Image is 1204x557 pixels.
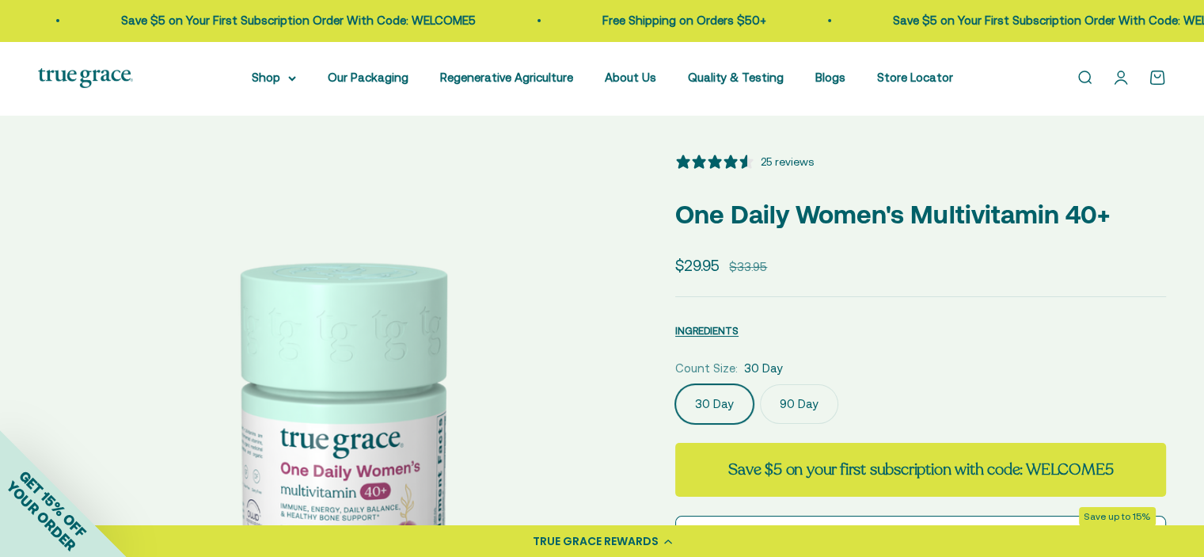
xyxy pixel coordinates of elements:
[688,71,784,84] a: Quality & Testing
[252,68,296,87] summary: Shop
[761,153,814,170] div: 25 reviews
[675,194,1166,235] p: One Daily Women's Multivitamin 40+
[328,71,408,84] a: Our Packaging
[729,258,767,277] compare-at-price: $33.95
[600,13,764,27] a: Free Shipping on Orders $50+
[16,467,89,540] span: GET 15% OFF
[675,325,739,337] span: INGREDIENTS
[744,359,783,378] span: 30 Day
[3,478,79,554] span: YOUR ORDER
[533,533,659,550] div: TRUE GRACE REWARDS
[675,321,739,340] button: INGREDIENTS
[675,153,814,170] button: 4.6 stars, 25 ratings
[877,71,953,84] a: Store Locator
[728,459,1113,480] strong: Save $5 on your first subscription with code: WELCOME5
[675,254,720,277] sale-price: $29.95
[119,11,473,30] p: Save $5 on Your First Subscription Order With Code: WELCOME5
[675,359,738,378] legend: Count Size:
[605,71,656,84] a: About Us
[440,71,573,84] a: Regenerative Agriculture
[815,71,845,84] a: Blogs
